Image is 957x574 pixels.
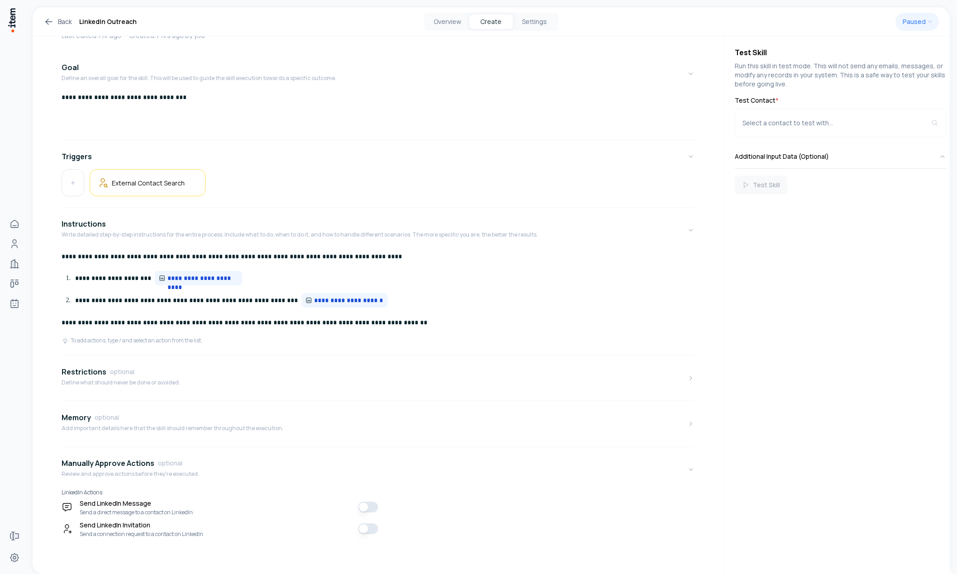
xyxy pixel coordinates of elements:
p: Add important details here that the skill should remember throughout the execution. [62,425,283,432]
h4: Test Skill [735,47,946,58]
a: Home [5,215,24,233]
button: Triggers [62,144,694,169]
h4: Restrictions [62,366,106,377]
span: Send LinkedIn Message [80,498,193,509]
img: Item Brain Logo [7,7,16,33]
a: deals [5,275,24,293]
p: Define an overall goal for the skill. This will be used to guide the skill execution towards a sp... [62,75,336,82]
a: Agents [5,294,24,313]
span: optional [95,413,119,422]
span: optional [158,459,182,468]
button: Manually Approve ActionsoptionalReview and approve actions before they're executed. [62,451,694,489]
h5: External Contact Search [112,179,185,187]
div: Manually Approve ActionsoptionalReview and approve actions before they're executed. [62,489,694,545]
button: MemoryoptionalAdd important details here that the skill should remember throughout the execution. [62,405,694,443]
span: Send a direct message to a contact on LinkedIn [80,509,193,516]
h4: Manually Approve Actions [62,458,154,469]
a: Contacts [5,235,24,253]
a: Settings [5,549,24,567]
label: Test Contact [735,96,946,105]
a: Companies [5,255,24,273]
p: Write detailed step-by-step instructions for the entire process. Include what to do, when to do i... [62,231,538,238]
p: Review and approve actions before they're executed. [62,470,199,478]
span: Send LinkedIn Invitation [80,520,203,531]
h4: Triggers [62,151,92,162]
p: Run this skill in test mode. This will not send any emails, messages, or modify any records in yo... [735,62,946,89]
h4: Goal [62,62,79,73]
h4: Memory [62,412,91,423]
h4: Instructions [62,218,106,229]
button: Create [469,14,513,29]
button: GoalDefine an overall goal for the skill. This will be used to guide the skill execution towards ... [62,55,694,93]
div: Select a contact to test with... [742,119,931,128]
button: Additional Input Data (Optional) [735,145,946,168]
h1: LinkedIn Outreach [79,16,137,27]
button: InstructionsWrite detailed step-by-step instructions for the entire process. Include what to do, ... [62,211,694,249]
div: InstructionsWrite detailed step-by-step instructions for the entire process. Include what to do, ... [62,249,694,351]
button: Overview [426,14,469,29]
p: Define what should never be done or avoided. [62,379,180,386]
a: Forms [5,527,24,545]
button: Settings [513,14,556,29]
div: Triggers [62,169,694,204]
button: RestrictionsoptionalDefine what should never be done or avoided. [62,359,694,397]
h6: LinkedIn Actions [62,489,378,496]
span: optional [110,367,134,376]
div: To add actions, type / and select an action from the list. [62,337,202,344]
span: Send a connection request to a contact on LinkedIn [80,531,203,538]
a: Back [43,16,72,27]
div: GoalDefine an overall goal for the skill. This will be used to guide the skill execution towards ... [62,93,694,136]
